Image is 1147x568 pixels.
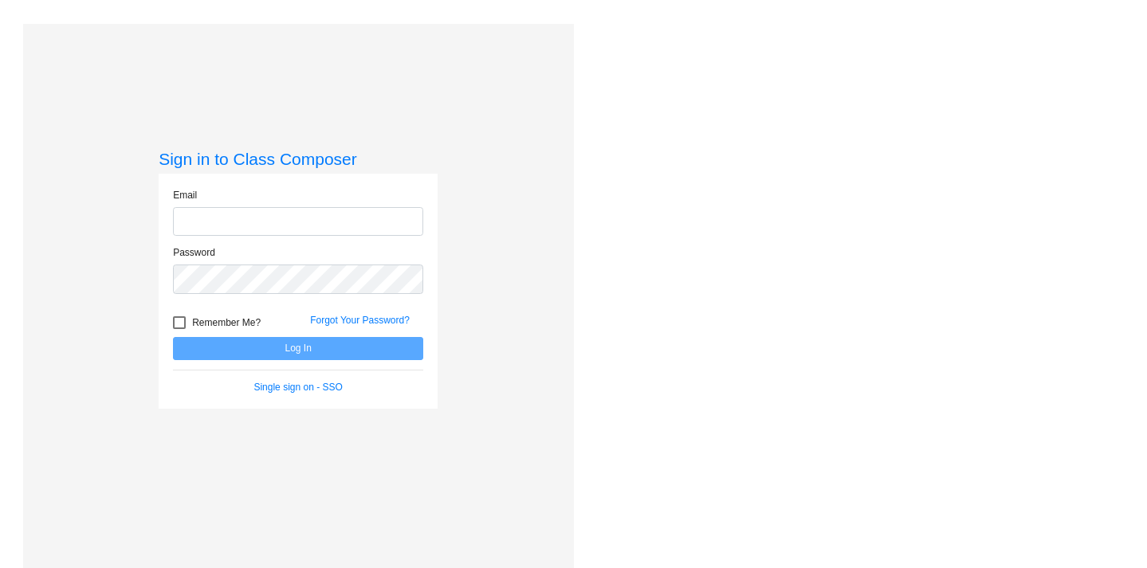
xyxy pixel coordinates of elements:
span: Remember Me? [192,313,261,332]
label: Email [173,188,197,202]
a: Forgot Your Password? [310,315,410,326]
h3: Sign in to Class Composer [159,149,438,169]
label: Password [173,245,215,260]
a: Single sign on - SSO [253,382,342,393]
button: Log In [173,337,423,360]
